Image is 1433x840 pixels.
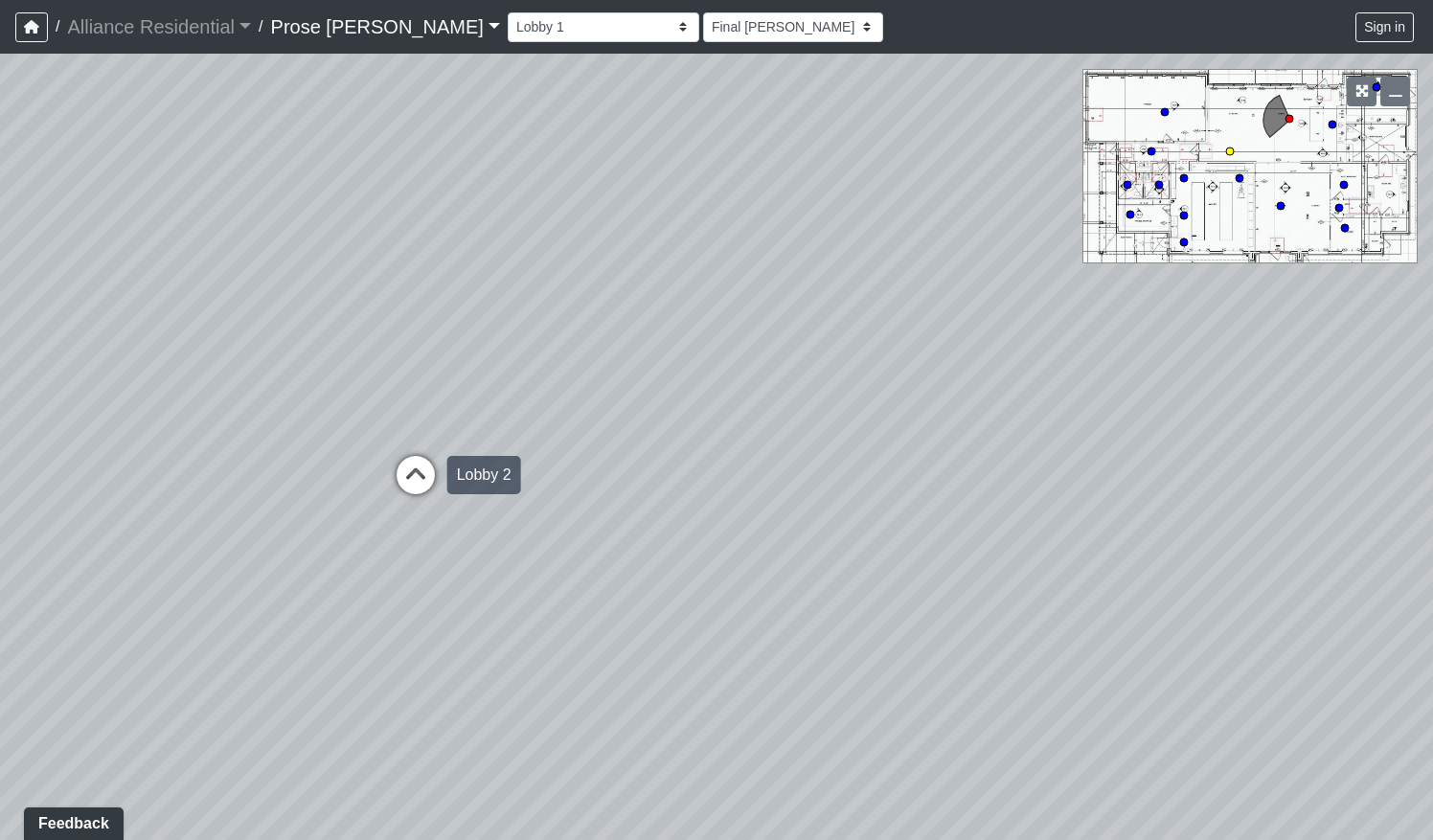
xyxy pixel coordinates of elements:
[14,802,127,840] iframe: Ybug feedback widget
[1355,12,1414,42] button: Sign in
[447,456,521,494] div: Lobby 2
[251,8,270,46] span: /
[271,8,500,46] a: Prose [PERSON_NAME]
[48,8,67,46] span: /
[67,8,251,46] a: Alliance Residential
